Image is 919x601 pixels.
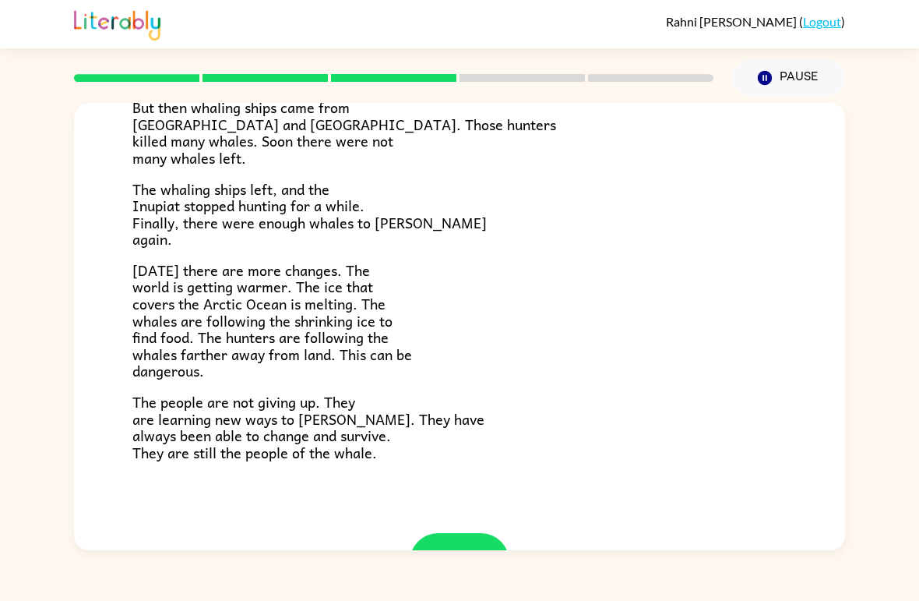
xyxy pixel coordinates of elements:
div: ( ) [666,14,845,29]
span: But then whaling ships came from [GEOGRAPHIC_DATA] and [GEOGRAPHIC_DATA]. Those hunters killed ma... [132,96,556,169]
img: Literably [74,6,160,41]
span: The whaling ships left, and the Inupiat stopped hunting for a while. Finally, there were enough w... [132,178,487,251]
span: The people are not giving up. They are learning new ways to [PERSON_NAME]. They have always been ... [132,391,484,464]
span: Rahni [PERSON_NAME] [666,14,799,29]
a: Logout [803,14,841,29]
span: [DATE] there are more changes. The world is getting warmer. The ice that covers the Arctic Ocean ... [132,259,412,383]
button: Pause [732,60,845,96]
